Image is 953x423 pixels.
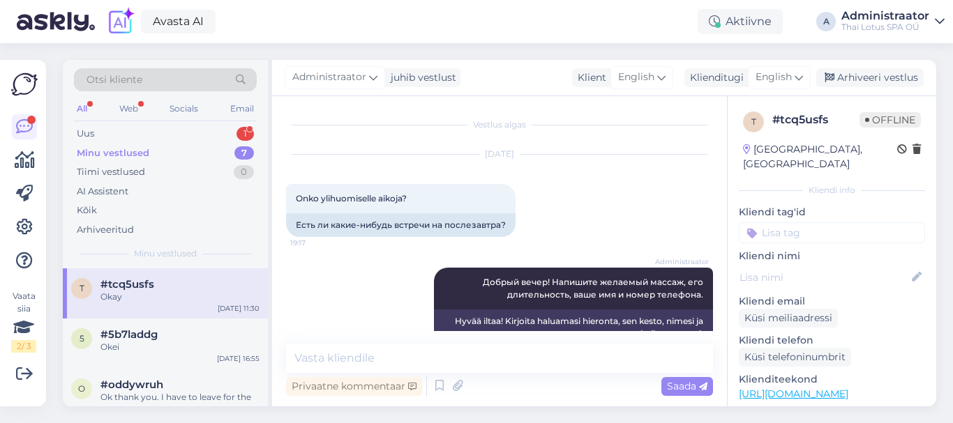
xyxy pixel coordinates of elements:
[290,238,343,248] span: 19:17
[106,7,135,36] img: explore-ai
[11,340,36,353] div: 2 / 3
[739,205,925,220] p: Kliendi tag'id
[134,247,197,260] span: Minu vestlused
[234,146,254,160] div: 7
[141,10,216,33] a: Avasta AI
[87,72,142,87] span: Otsi kliente
[739,387,848,400] a: [URL][DOMAIN_NAME]
[739,184,925,197] div: Kliendi info
[117,100,141,118] div: Web
[698,9,783,34] div: Aktiivne
[860,112,921,128] span: Offline
[234,165,254,179] div: 0
[740,270,909,285] input: Lisa nimi
[77,203,97,217] div: Kõik
[739,222,925,243] input: Lisa tag
[296,193,407,203] span: Onko ylihuomiselle aikoja?
[618,70,654,85] span: English
[286,148,713,160] div: [DATE]
[286,213,516,237] div: Есть ли какие-нибудь встречи на послезавтра?
[217,353,260,364] div: [DATE] 16:55
[100,328,158,341] span: #5b7laddg
[572,70,606,85] div: Klient
[292,70,366,85] span: Administraator
[655,256,709,267] span: Administraator
[100,378,163,391] span: #oddywruh
[77,185,128,199] div: AI Assistent
[78,383,85,394] span: o
[841,22,929,33] div: Thai Lotus SPA OÜ
[80,333,84,344] span: 5
[739,294,925,309] p: Kliendi email
[11,290,36,353] div: Vaata siia
[434,309,713,346] div: Hyvää iltaa! Kirjoita haluamasi hieronta, sen kesto, nimesi ja puhelinnumerosi.
[11,71,38,98] img: Askly Logo
[756,70,792,85] span: English
[167,100,201,118] div: Socials
[739,309,838,328] div: Küsi meiliaadressi
[739,406,925,418] p: Vaata edasi ...
[77,146,149,160] div: Minu vestlused
[100,341,260,353] div: Okei
[77,127,94,141] div: Uus
[286,118,713,131] div: Vestlus algas
[751,116,756,127] span: t
[100,391,260,416] div: Ok thank you. I have to leave for the airport at 19:30
[739,333,925,348] p: Kliendi telefon
[100,278,154,291] span: #tcq5usfs
[841,10,945,33] a: AdministraatorThai Lotus SPA OÜ
[816,68,924,87] div: Arhiveeri vestlus
[667,380,707,392] span: Saada
[684,70,744,85] div: Klienditugi
[218,303,260,314] div: [DATE] 11:30
[100,291,260,303] div: Okay
[74,100,90,118] div: All
[483,277,705,300] span: Добрый вечер! Напишите желаемый массаж, его длительность, ваше имя и номер телефона.
[227,100,257,118] div: Email
[286,377,422,396] div: Privaatne kommentaar
[739,249,925,263] p: Kliendi nimi
[739,372,925,387] p: Klienditeekond
[841,10,929,22] div: Administraator
[80,283,84,293] span: t
[739,348,851,367] div: Küsi telefoninumbrit
[772,111,860,128] div: # tcq5usfs
[77,223,134,237] div: Arhiveeritud
[743,142,897,171] div: [GEOGRAPHIC_DATA], [GEOGRAPHIC_DATA]
[816,12,836,31] div: A
[77,165,145,179] div: Tiimi vestlused
[385,70,456,85] div: juhib vestlust
[237,127,254,141] div: 1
